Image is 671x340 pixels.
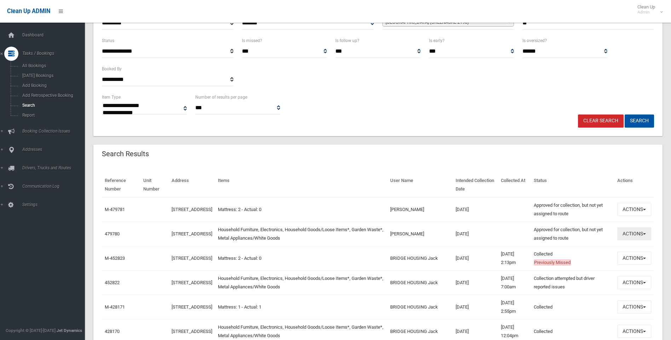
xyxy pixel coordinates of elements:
[617,227,651,240] button: Actions
[453,295,498,319] td: [DATE]
[453,246,498,270] td: [DATE]
[140,173,169,197] th: Unit Number
[105,207,125,212] a: M-479781
[617,325,651,338] button: Actions
[57,328,82,333] strong: Jet Dynamics
[20,93,84,98] span: Add Retrospective Booking
[20,147,90,152] span: Addresses
[172,256,212,261] a: [STREET_ADDRESS]
[387,295,453,319] td: BRIDGE HOUSING Jack
[20,184,90,189] span: Communication Log
[172,280,212,285] a: [STREET_ADDRESS]
[20,113,84,118] span: Report
[617,203,651,216] button: Actions
[195,93,247,101] label: Number of results per page
[172,329,212,334] a: [STREET_ADDRESS]
[7,8,50,14] span: Clean Up ADMIN
[215,295,388,319] td: Mattress: 1 - Actual: 1
[387,270,453,295] td: BRIDGE HOUSING Jack
[534,259,571,265] span: Previously Missed
[498,246,531,270] td: [DATE] 2:13pm
[429,37,445,45] label: Is early?
[215,246,388,270] td: Mattress: 2 - Actual: 0
[20,103,84,108] span: Search
[20,51,90,56] span: Tasks / Bookings
[498,270,531,295] td: [DATE] 7:00am
[20,129,90,134] span: Booking Collection Issues
[169,173,215,197] th: Address
[172,304,212,310] a: [STREET_ADDRESS]
[625,115,654,128] button: Search
[617,252,651,265] button: Actions
[172,207,212,212] a: [STREET_ADDRESS]
[522,37,547,45] label: Is oversized?
[387,222,453,246] td: [PERSON_NAME]
[6,328,56,333] span: Copyright © [DATE]-[DATE]
[215,270,388,295] td: Household Furniture, Electronics, Household Goods/Loose Items*, Garden Waste*, Metal Appliances/W...
[105,231,120,236] a: 479780
[93,147,157,161] header: Search Results
[531,295,614,319] td: Collected
[531,197,614,222] td: Approved for collection, but not yet assigned to route
[20,202,90,207] span: Settings
[335,37,359,45] label: Is follow up?
[637,10,655,15] small: Admin
[531,270,614,295] td: Collection attempted but driver reported issues
[498,295,531,319] td: [DATE] 2:55pm
[105,329,120,334] a: 428170
[215,173,388,197] th: Items
[105,304,125,310] a: M-428171
[634,4,662,15] span: Clean Up
[102,65,122,73] label: Booked By
[531,246,614,270] td: Collected
[531,173,614,197] th: Status
[20,83,84,88] span: Add Booking
[102,93,121,101] label: Item Type
[453,222,498,246] td: [DATE]
[20,73,84,78] span: [DATE] Bookings
[105,280,120,285] a: 452822
[215,222,388,246] td: Household Furniture, Electronics, Household Goods/Loose Items*, Garden Waste*, Metal Appliances/W...
[387,197,453,222] td: [PERSON_NAME]
[498,173,531,197] th: Collected At
[102,37,114,45] label: Status
[453,270,498,295] td: [DATE]
[578,115,624,128] a: Clear Search
[20,63,84,68] span: All Bookings
[453,173,498,197] th: Intended Collection Date
[242,37,262,45] label: Is missed?
[453,197,498,222] td: [DATE]
[172,231,212,236] a: [STREET_ADDRESS]
[105,256,125,261] a: M-452823
[617,276,651,289] button: Actions
[614,173,654,197] th: Actions
[387,246,453,270] td: BRIDGE HOUSING Jack
[215,197,388,222] td: Mattress: 2 - Actual: 0
[20,33,90,37] span: Dashboard
[20,165,90,170] span: Drivers, Trucks and Routes
[387,173,453,197] th: User Name
[531,222,614,246] td: Approved for collection, but not yet assigned to route
[102,173,140,197] th: Reference Number
[617,300,651,313] button: Actions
